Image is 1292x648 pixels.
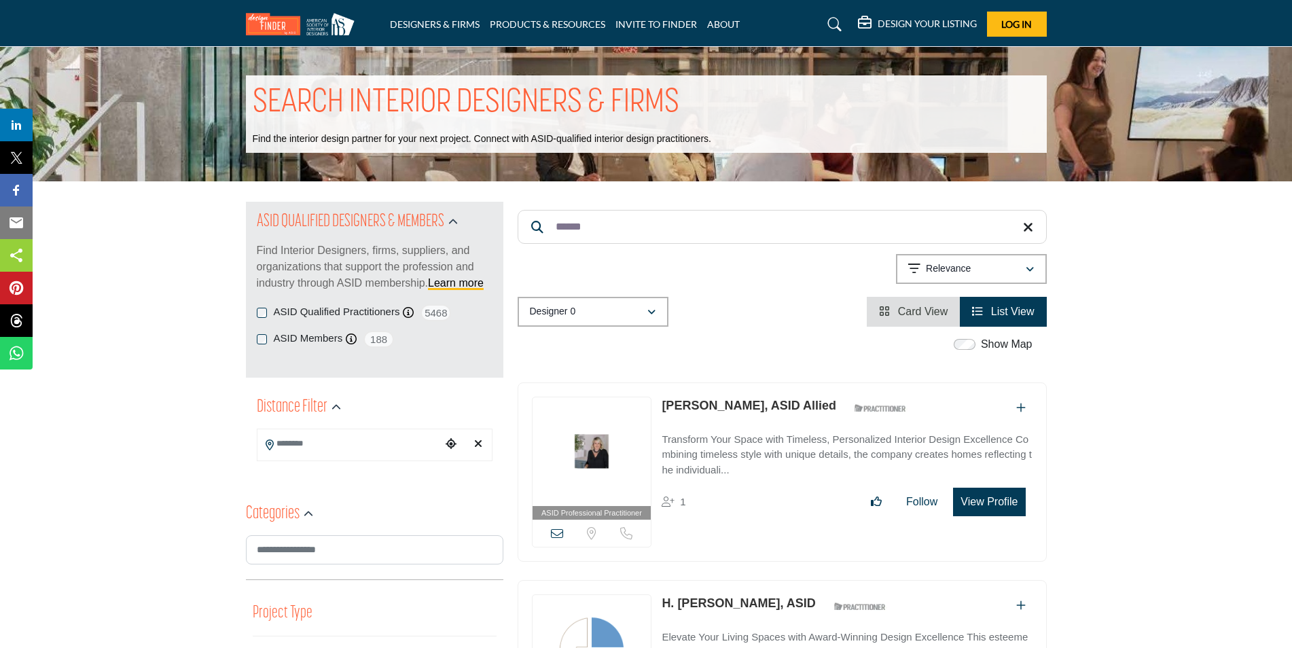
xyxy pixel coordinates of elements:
[897,488,946,516] button: Follow
[246,535,503,564] input: Search Category
[662,397,836,415] p: Nikki Bowden, ASID Allied
[953,488,1025,516] button: View Profile
[274,331,343,346] label: ASID Members
[987,12,1047,37] button: Log In
[858,16,977,33] div: DESIGN YOUR LISTING
[879,306,948,317] a: View Card
[707,18,740,30] a: ABOUT
[253,600,312,626] button: Project Type
[257,334,267,344] input: ASID Members checkbox
[991,306,1035,317] span: List View
[926,262,971,276] p: Relevance
[1016,402,1026,414] a: Add To List
[518,210,1047,244] input: Search Keyword
[662,424,1032,478] a: Transform Your Space with Timeless, Personalized Interior Design Excellence Combining timeless st...
[363,331,394,348] span: 188
[533,397,651,520] a: ASID Professional Practitioner
[541,507,642,519] span: ASID Professional Practitioner
[814,14,850,35] a: Search
[662,596,815,610] a: H. [PERSON_NAME], ASID
[390,18,480,30] a: DESIGNERS & FIRMS
[662,432,1032,478] p: Transform Your Space with Timeless, Personalized Interior Design Excellence Combining timeless st...
[274,304,400,320] label: ASID Qualified Practitioners
[253,82,679,124] h1: SEARCH INTERIOR DESIGNERS & FIRMS
[680,496,685,507] span: 1
[468,430,488,459] div: Clear search location
[257,308,267,318] input: ASID Qualified Practitioners checkbox
[898,306,948,317] span: Card View
[428,277,484,289] a: Learn more
[981,336,1033,353] label: Show Map
[829,598,890,615] img: ASID Qualified Practitioners Badge Icon
[530,305,576,319] p: Designer 0
[253,132,711,146] p: Find the interior design partner for your next project. Connect with ASID-qualified interior desi...
[1016,600,1026,611] a: Add To List
[862,488,891,516] button: Like listing
[246,502,300,526] h2: Categories
[257,210,444,234] h2: ASID QUALIFIED DESIGNERS & MEMBERS
[878,18,977,30] h5: DESIGN YOUR LISTING
[662,399,836,412] a: [PERSON_NAME], ASID Allied
[662,494,685,510] div: Followers
[441,430,461,459] div: Choose your current location
[257,242,492,291] p: Find Interior Designers, firms, suppliers, and organizations that support the profession and indu...
[518,297,668,327] button: Designer 0
[257,395,327,420] h2: Distance Filter
[849,400,910,417] img: ASID Qualified Practitioners Badge Icon
[896,254,1047,284] button: Relevance
[246,13,361,35] img: Site Logo
[615,18,697,30] a: INVITE TO FINDER
[960,297,1046,327] li: List View
[257,431,441,457] input: Search Location
[533,397,651,506] img: Nikki Bowden, ASID Allied
[1001,18,1032,30] span: Log In
[490,18,605,30] a: PRODUCTS & RESOURCES
[867,297,960,327] li: Card View
[662,594,815,613] p: H. Don Bowden, ASID
[972,306,1034,317] a: View List
[420,304,451,321] span: 5468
